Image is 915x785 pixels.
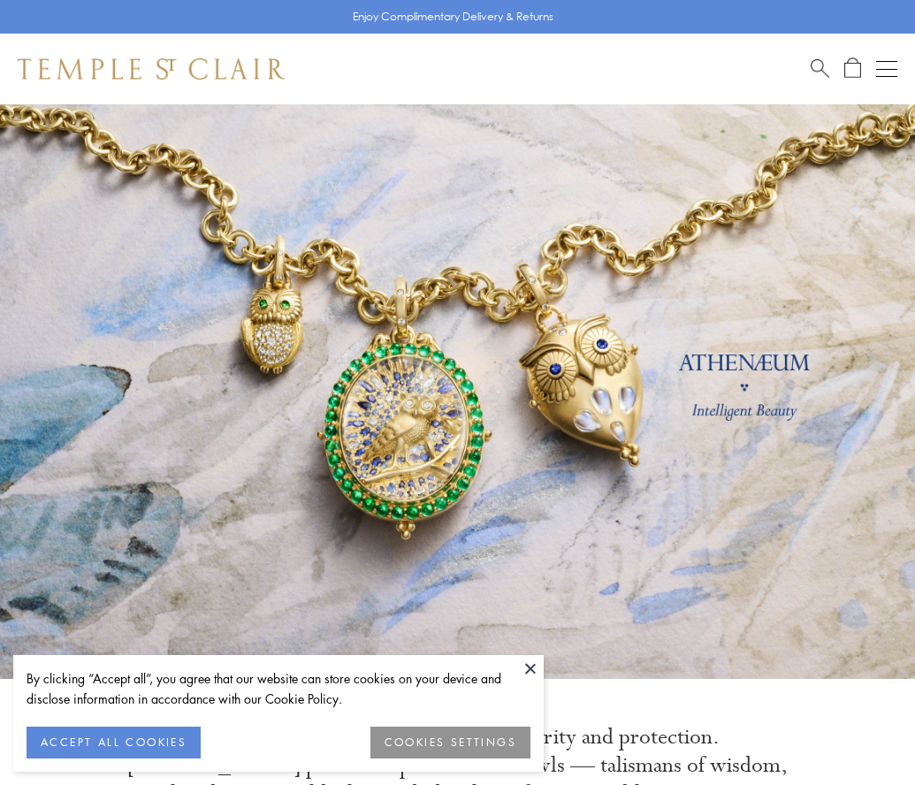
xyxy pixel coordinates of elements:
[876,58,897,80] button: Open navigation
[353,8,553,26] p: Enjoy Complimentary Delivery & Returns
[27,668,530,709] div: By clicking “Accept all”, you agree that our website can store cookies on your device and disclos...
[27,727,201,758] button: ACCEPT ALL COOKIES
[811,57,829,80] a: Search
[18,58,285,80] img: Temple St. Clair
[370,727,530,758] button: COOKIES SETTINGS
[844,57,861,80] a: Open Shopping Bag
